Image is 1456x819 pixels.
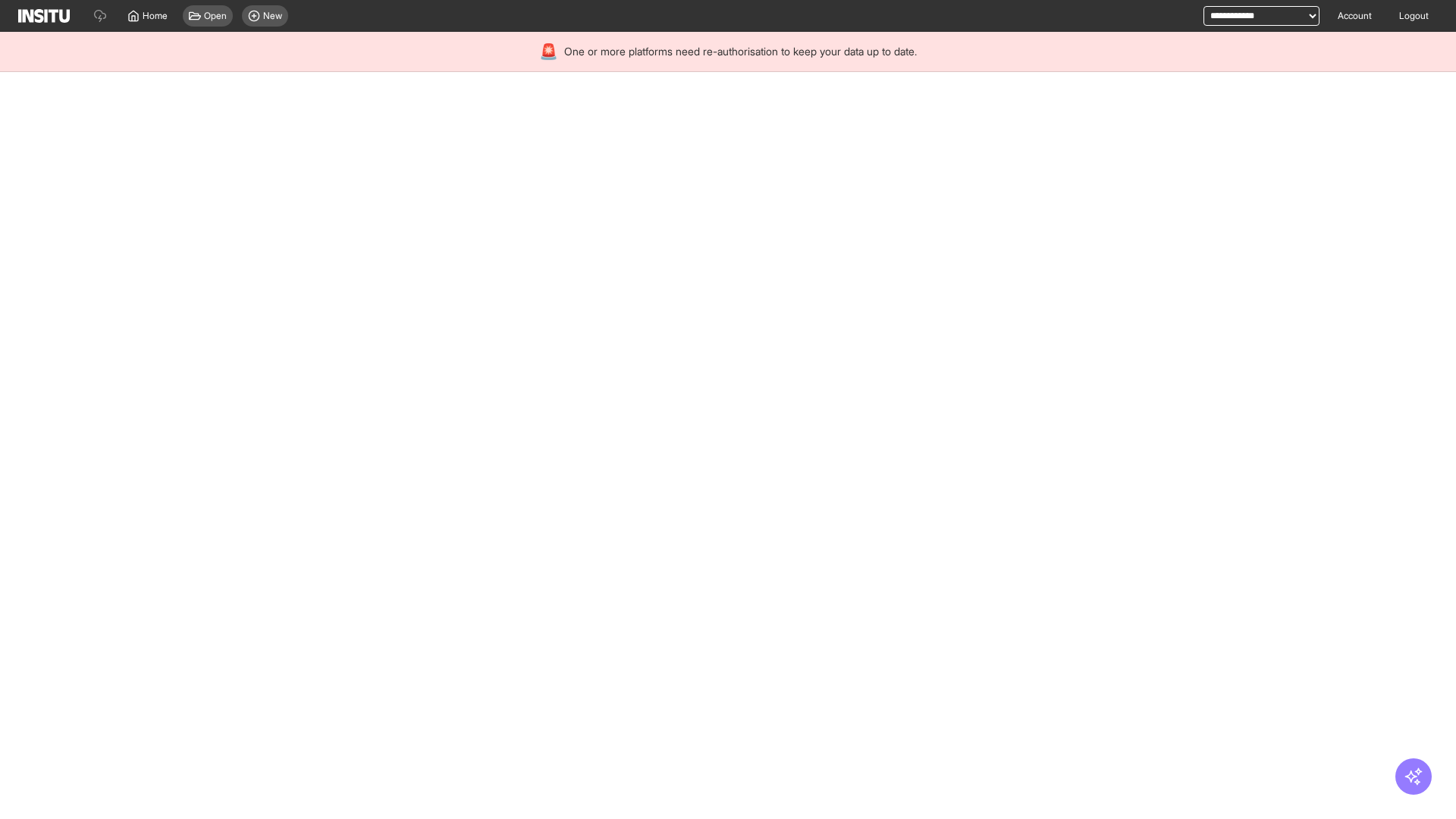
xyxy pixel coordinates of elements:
[18,9,70,23] img: Logo
[564,44,917,59] span: One or more platforms need re-authorisation to keep your data up to date.
[143,10,168,22] span: Home
[539,41,558,62] div: 🚨
[204,10,227,22] span: Open
[263,10,282,22] span: New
